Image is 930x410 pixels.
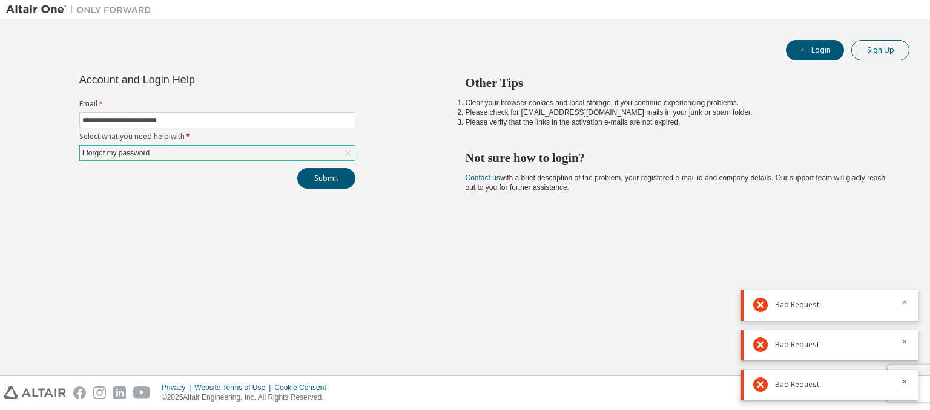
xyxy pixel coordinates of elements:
li: Please check for [EMAIL_ADDRESS][DOMAIN_NAME] mails in your junk or spam folder. [466,108,888,117]
div: Cookie Consent [274,383,333,392]
div: Account and Login Help [79,75,300,85]
img: instagram.svg [93,386,106,399]
h2: Not sure how to login? [466,150,888,166]
img: Altair One [6,4,157,16]
img: facebook.svg [73,386,86,399]
button: Submit [297,168,355,189]
a: Contact us [466,174,500,182]
img: altair_logo.svg [4,386,66,399]
img: linkedin.svg [113,386,126,399]
span: Bad Request [775,340,819,350]
h2: Other Tips [466,75,888,91]
button: Login [786,40,844,60]
li: Clear your browser cookies and local storage, if you continue experiencing problems. [466,98,888,108]
img: youtube.svg [133,386,151,399]
label: Email [79,99,355,109]
div: I forgot my password [81,146,151,160]
span: Bad Request [775,300,819,310]
span: Bad Request [775,380,819,389]
div: Privacy [162,383,194,392]
p: © 2025 Altair Engineering, Inc. All Rights Reserved. [162,392,334,403]
button: Sign Up [851,40,909,60]
label: Select what you need help with [79,132,355,142]
span: with a brief description of the problem, your registered e-mail id and company details. Our suppo... [466,174,886,192]
li: Please verify that the links in the activation e-mails are not expired. [466,117,888,127]
div: Website Terms of Use [194,383,274,392]
div: I forgot my password [80,146,355,160]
